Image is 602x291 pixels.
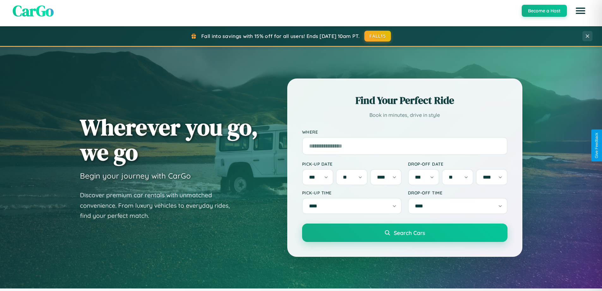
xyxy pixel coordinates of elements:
h3: Begin your journey with CarGo [80,171,191,180]
button: Open menu [572,2,589,20]
span: Search Cars [394,229,425,236]
label: Drop-off Time [408,190,508,195]
button: Become a Host [522,5,567,17]
span: Fall into savings with 15% off for all users! Ends [DATE] 10am PT. [201,33,360,39]
label: Pick-up Date [302,161,402,167]
h2: Find Your Perfect Ride [302,93,508,107]
button: Search Cars [302,224,508,242]
label: Pick-up Time [302,190,402,195]
label: Where [302,129,508,135]
h1: Wherever you go, we go [80,115,258,165]
div: Give Feedback [594,133,599,158]
label: Drop-off Date [408,161,508,167]
p: Discover premium car rentals with unmatched convenience. From luxury vehicles to everyday rides, ... [80,190,238,221]
p: Book in minutes, drive in style [302,111,508,120]
button: FALL15 [364,31,391,41]
span: CarGo [13,0,54,21]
